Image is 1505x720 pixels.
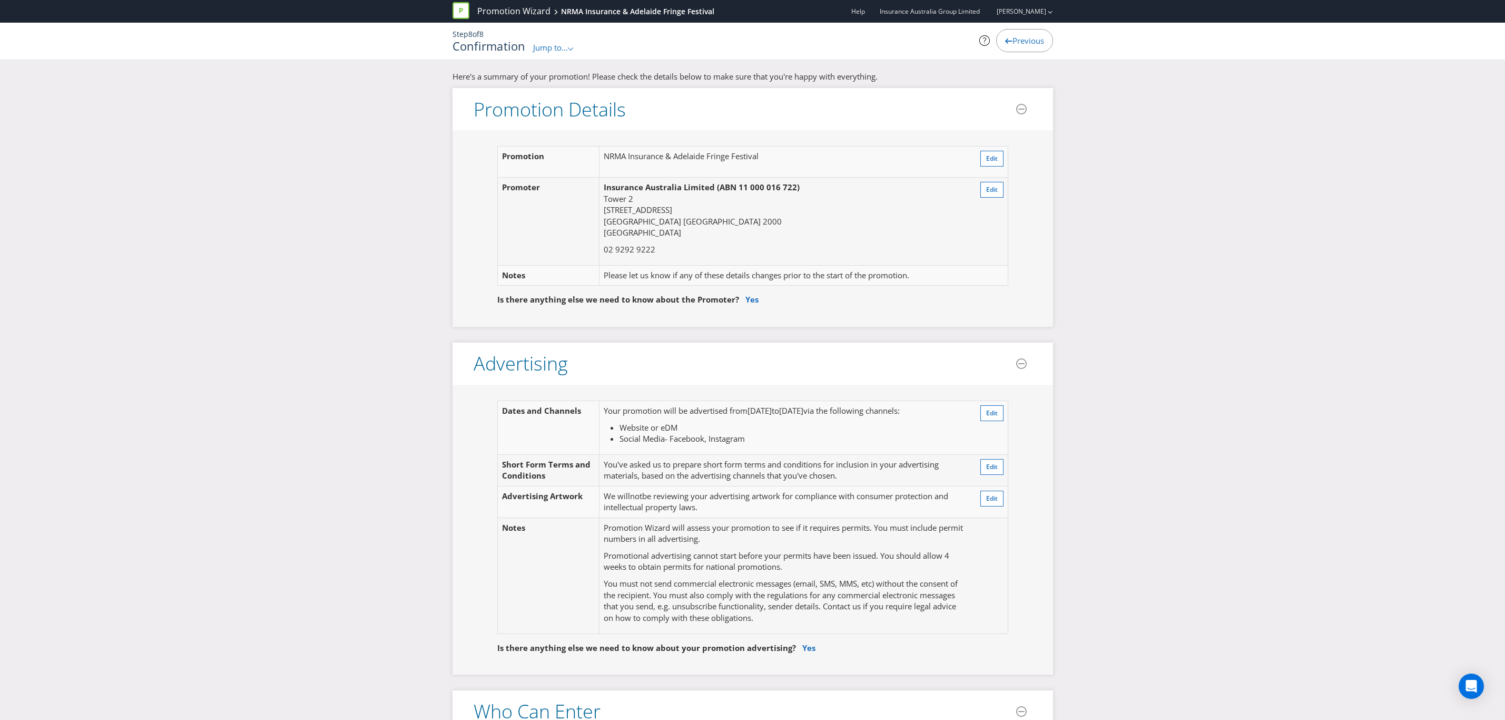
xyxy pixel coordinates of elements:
[474,99,626,120] h3: Promotion Details
[803,405,900,416] span: via the following channels:
[468,29,473,39] span: 8
[599,147,963,178] td: NRMA Insurance & Adelaide Fringe Festival
[497,294,739,305] span: Is there anything else we need to know about the Promoter?
[747,405,772,416] span: [DATE]
[980,491,1004,507] button: Edit
[779,405,803,416] span: [DATE]
[630,491,642,501] span: not
[619,433,665,444] span: Social Media
[604,244,959,255] p: 02 9292 9222
[604,491,630,501] span: We will
[880,7,980,16] span: Insurance Australia Group Limited
[986,7,1046,16] a: [PERSON_NAME]
[604,491,948,512] span: be reviewing your advertising artwork for compliance with consumer protection and intellectual pr...
[497,401,599,454] td: Dates and Channels
[497,454,599,486] td: Short Form Terms and Conditions
[453,40,526,52] h1: Confirmation
[497,265,599,285] td: Notes
[497,518,599,634] td: Notes
[986,462,998,471] span: Edit
[474,353,568,374] h3: Advertising
[717,182,800,192] span: (ABN 11 000 016 722)
[763,216,782,227] span: 2000
[453,29,468,39] span: Step
[665,433,745,444] span: - Facebook, Instagram
[497,486,599,518] td: Advertising Artwork
[851,7,865,16] a: Help
[497,147,599,178] td: Promotion
[604,459,939,481] span: You've asked us to prepare short form terms and conditions for inclusion in your advertising mate...
[619,422,677,433] span: Website or eDM
[980,459,1004,475] button: Edit
[986,494,998,503] span: Edit
[1012,35,1044,46] span: Previous
[802,643,815,653] a: Yes
[604,578,965,624] p: You must not send commercial electronic messages (email, SMS, MMS, etc) without the consent of th...
[980,405,1004,421] button: Edit
[533,42,568,53] span: Jump to...
[986,154,998,163] span: Edit
[561,6,714,17] div: NRMA Insurance & Adelaide Fringe Festival
[683,216,761,227] span: [GEOGRAPHIC_DATA]
[453,71,1053,82] p: Here's a summary of your promotion! Please check the details below to make sure that you're happy...
[473,29,479,39] span: of
[604,182,715,192] span: Insurance Australia Limited
[477,5,550,17] a: Promotion Wizard
[604,227,681,238] span: [GEOGRAPHIC_DATA]
[986,185,998,194] span: Edit
[745,294,759,305] a: Yes
[980,151,1004,167] button: Edit
[1459,674,1484,699] div: Open Intercom Messenger
[604,216,681,227] span: [GEOGRAPHIC_DATA]
[479,29,484,39] span: 8
[986,408,998,417] span: Edit
[497,643,796,653] span: Is there anything else we need to know about your promotion advertising?
[772,405,779,416] span: to
[604,193,633,204] span: Tower 2
[980,182,1004,198] button: Edit
[604,405,747,416] span: Your promotion will be advertised from
[604,550,965,573] p: Promotional advertising cannot start before your permits have been issued. You should allow 4 wee...
[604,522,965,545] p: Promotion Wizard will assess your promotion to see if it requires permits. You must include permi...
[599,265,963,285] td: Please let us know if any of these details changes prior to the start of the promotion.
[502,182,540,192] span: Promoter
[604,205,672,215] span: [STREET_ADDRESS]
